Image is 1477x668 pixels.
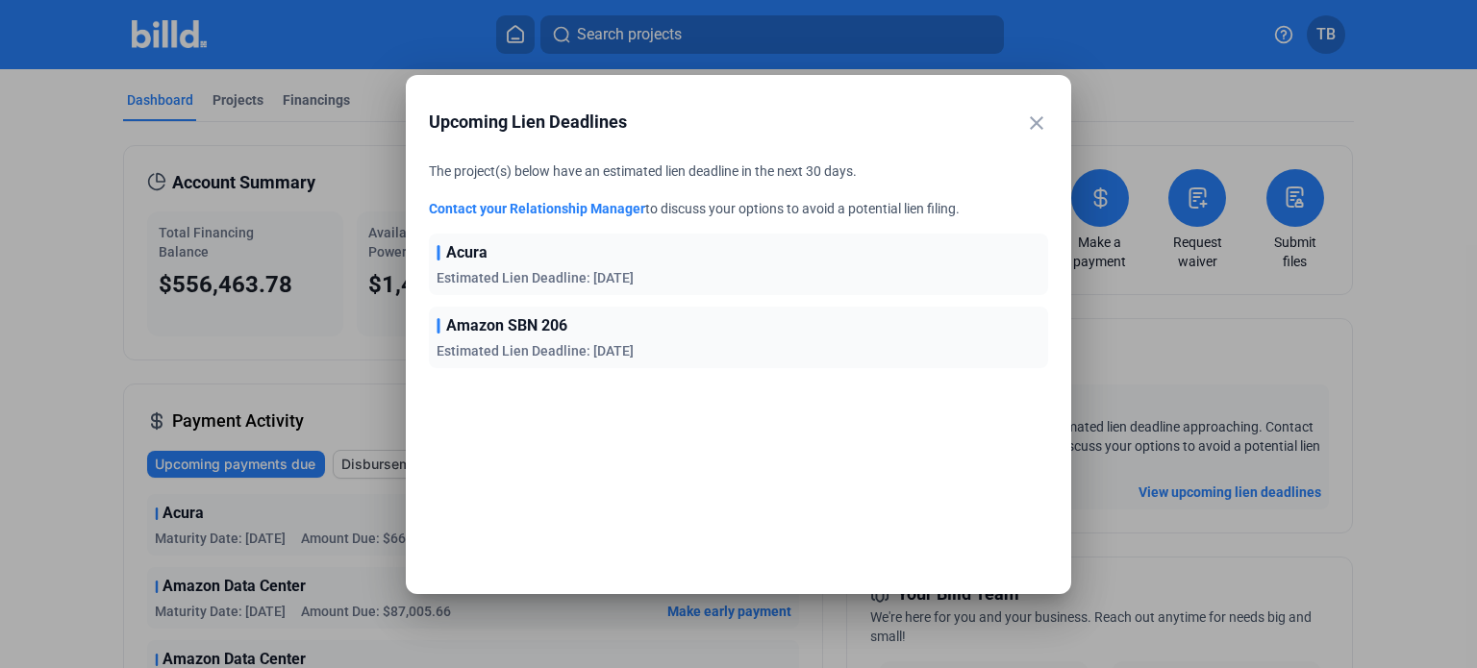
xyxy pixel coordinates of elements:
span: The project(s) below have an estimated lien deadline in the next 30 days. [429,163,857,179]
a: Contact your Relationship Manager [429,201,645,216]
span: Amazon SBN 206 [446,314,567,337]
span: Upcoming Lien Deadlines [429,109,1000,136]
span: Estimated Lien Deadline: [DATE] [437,270,634,285]
span: Estimated Lien Deadline: [DATE] [437,343,634,359]
mat-icon: close [1025,111,1048,135]
span: Acura [446,241,488,264]
span: to discuss your options to avoid a potential lien filing. [645,201,960,216]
